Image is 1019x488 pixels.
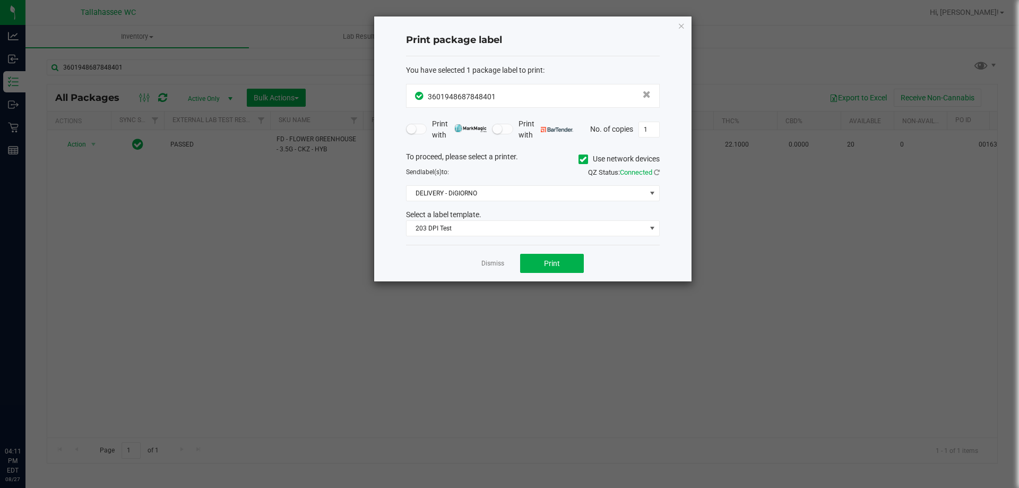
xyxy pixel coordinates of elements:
iframe: Resource center [11,403,42,435]
span: DELIVERY - DiGIORNO [407,186,646,201]
span: Connected [620,168,652,176]
span: No. of copies [590,124,633,133]
span: You have selected 1 package label to print [406,66,543,74]
span: Print [544,259,560,268]
img: mark_magic_cybra.png [454,124,487,132]
button: Print [520,254,584,273]
span: 3601948687848401 [428,92,496,101]
label: Use network devices [578,153,660,165]
span: Print with [432,118,487,141]
h4: Print package label [406,33,660,47]
div: : [406,65,660,76]
span: In Sync [415,90,425,101]
span: 203 DPI Test [407,221,646,236]
a: Dismiss [481,259,504,268]
span: label(s) [420,168,442,176]
iframe: Resource center unread badge [31,401,44,414]
img: bartender.png [541,127,573,132]
span: QZ Status: [588,168,660,176]
span: Send to: [406,168,449,176]
span: Print with [519,118,573,141]
div: Select a label template. [398,209,668,220]
div: To proceed, please select a printer. [398,151,668,167]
